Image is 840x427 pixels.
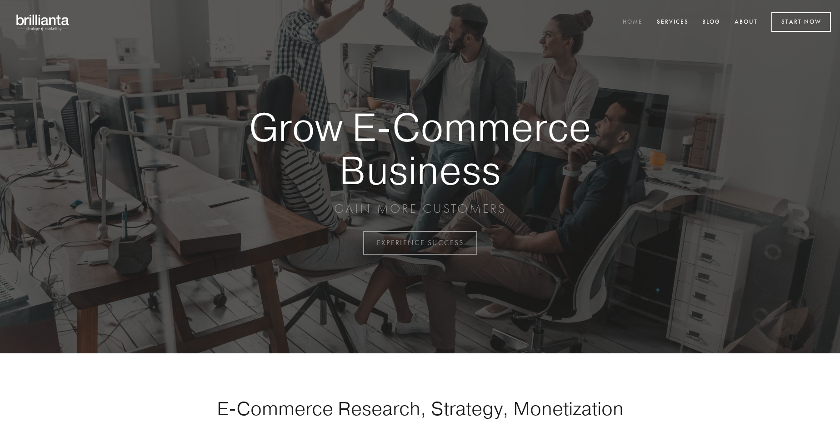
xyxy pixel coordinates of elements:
a: Start Now [771,12,831,32]
a: Home [617,15,649,30]
p: GAIN MORE CUSTOMERS [217,201,623,217]
h1: E-Commerce Research, Strategy, Monetization [188,397,652,420]
a: About [729,15,764,30]
strong: Grow E-Commerce Business [217,105,623,191]
img: brillianta - research, strategy, marketing [9,9,77,35]
a: Blog [696,15,726,30]
a: EXPERIENCE SUCCESS [363,231,477,255]
a: Services [651,15,695,30]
